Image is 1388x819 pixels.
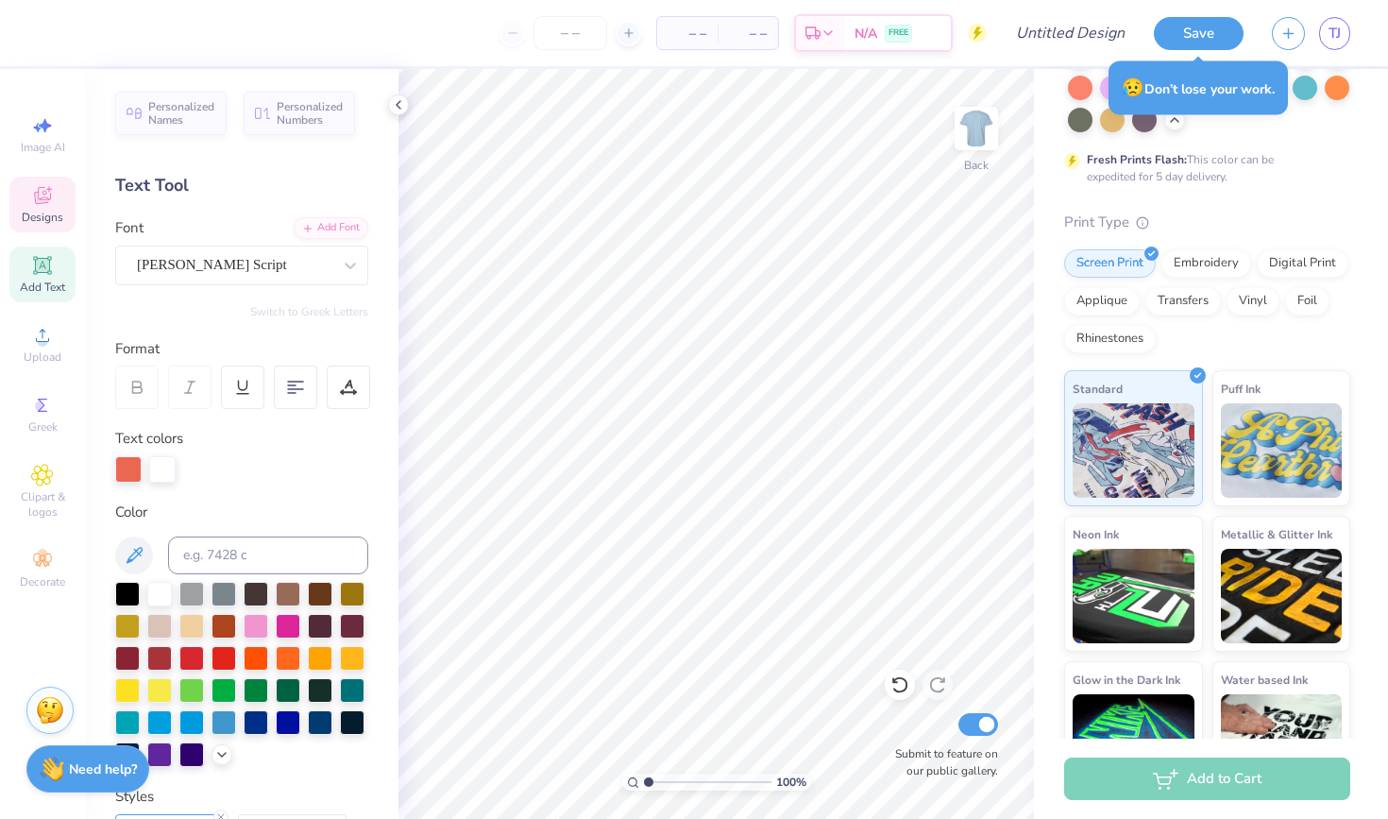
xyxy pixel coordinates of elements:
label: Text colors [115,428,183,450]
div: Embroidery [1161,249,1251,278]
img: Neon Ink [1073,549,1194,643]
span: Water based Ink [1221,670,1308,690]
span: Personalized Names [148,100,215,127]
div: Rhinestones [1064,325,1156,353]
span: Clipart & logos [9,489,76,520]
span: Metallic & Glitter Ink [1221,524,1332,544]
span: Decorate [20,574,65,589]
span: 😥 [1122,76,1144,100]
div: Color [115,502,368,523]
span: Add Text [20,280,65,295]
label: Font [115,217,144,239]
img: Glow in the Dark Ink [1073,694,1194,789]
span: Neon Ink [1073,524,1119,544]
div: Vinyl [1227,287,1279,316]
button: Switch to Greek Letters [250,304,368,319]
div: Text Tool [115,173,368,198]
img: Puff Ink [1221,403,1343,498]
span: Greek [28,419,58,435]
div: Back [964,157,989,174]
img: Back [957,110,995,147]
input: – – [533,16,607,50]
div: Styles [115,786,368,808]
button: Save [1154,17,1244,50]
div: Print Type [1064,212,1350,233]
div: This color can be expedited for 5 day delivery. [1087,151,1319,185]
strong: Need help? [69,760,137,778]
label: Submit to feature on our public gallery. [885,745,998,779]
span: Puff Ink [1221,379,1261,399]
input: Untitled Design [1001,14,1140,52]
img: Metallic & Glitter Ink [1221,549,1343,643]
span: – – [669,24,706,43]
img: Standard [1073,403,1194,498]
input: e.g. 7428 c [168,537,368,574]
div: Screen Print [1064,249,1156,278]
span: TJ [1329,23,1341,44]
img: Water based Ink [1221,694,1343,789]
span: N/A [855,24,877,43]
span: Designs [22,210,63,225]
span: 100 % [776,774,806,791]
div: Foil [1285,287,1329,316]
span: Image AI [21,140,65,155]
div: Add Font [294,217,368,239]
span: Personalized Numbers [277,100,344,127]
div: Applique [1064,287,1140,316]
div: Transfers [1145,287,1221,316]
span: FREE [889,26,908,40]
div: Digital Print [1257,249,1348,278]
span: Upload [24,350,61,365]
a: TJ [1319,17,1350,50]
strong: Fresh Prints Flash: [1087,152,1187,167]
div: Don’t lose your work. [1109,61,1288,115]
span: Glow in the Dark Ink [1073,670,1180,690]
span: Standard [1073,379,1123,399]
div: Format [115,338,370,360]
span: – – [729,24,767,43]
